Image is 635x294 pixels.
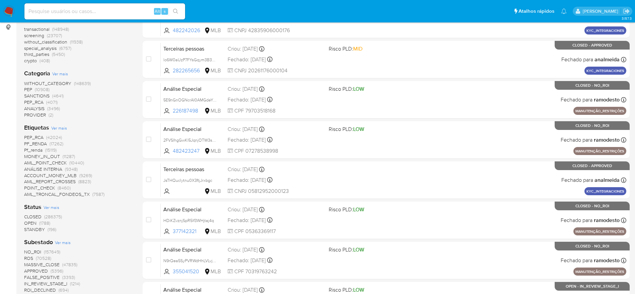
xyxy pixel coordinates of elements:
a: Notificações [561,8,567,14]
span: Atalhos rápidos [519,8,554,15]
span: s [164,8,166,14]
a: Sair [623,8,630,15]
span: Alt [155,8,160,14]
p: eduardo.dutra@mercadolivre.com [583,8,621,14]
input: Pesquise usuários ou casos... [24,7,185,16]
button: search-icon [169,7,182,16]
span: 3.157.3 [622,16,632,21]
